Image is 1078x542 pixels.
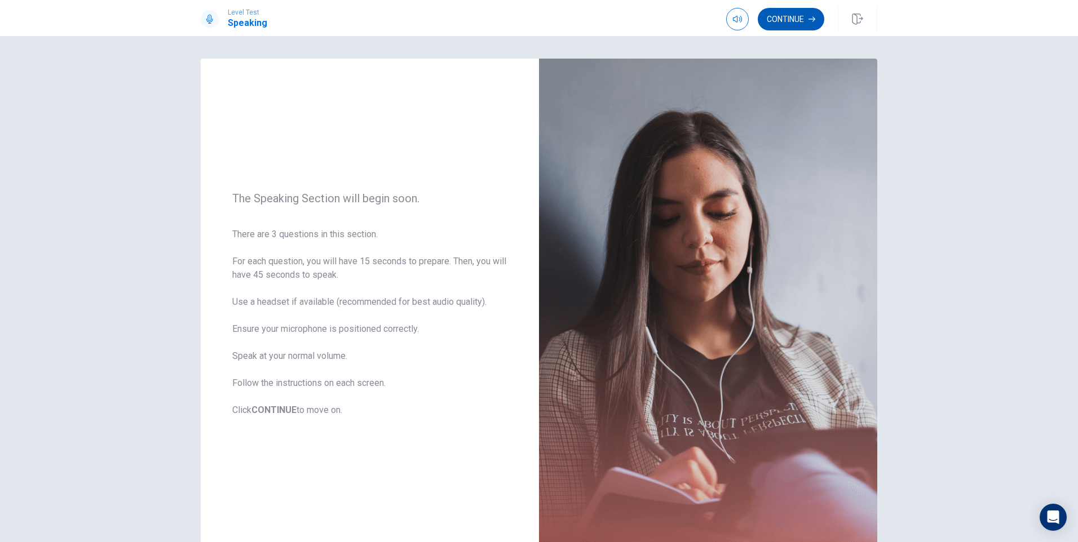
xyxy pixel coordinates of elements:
[758,8,824,30] button: Continue
[228,16,267,30] h1: Speaking
[251,405,297,415] b: CONTINUE
[228,8,267,16] span: Level Test
[232,228,507,417] span: There are 3 questions in this section. For each question, you will have 15 seconds to prepare. Th...
[1040,504,1067,531] div: Open Intercom Messenger
[232,192,507,205] span: The Speaking Section will begin soon.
